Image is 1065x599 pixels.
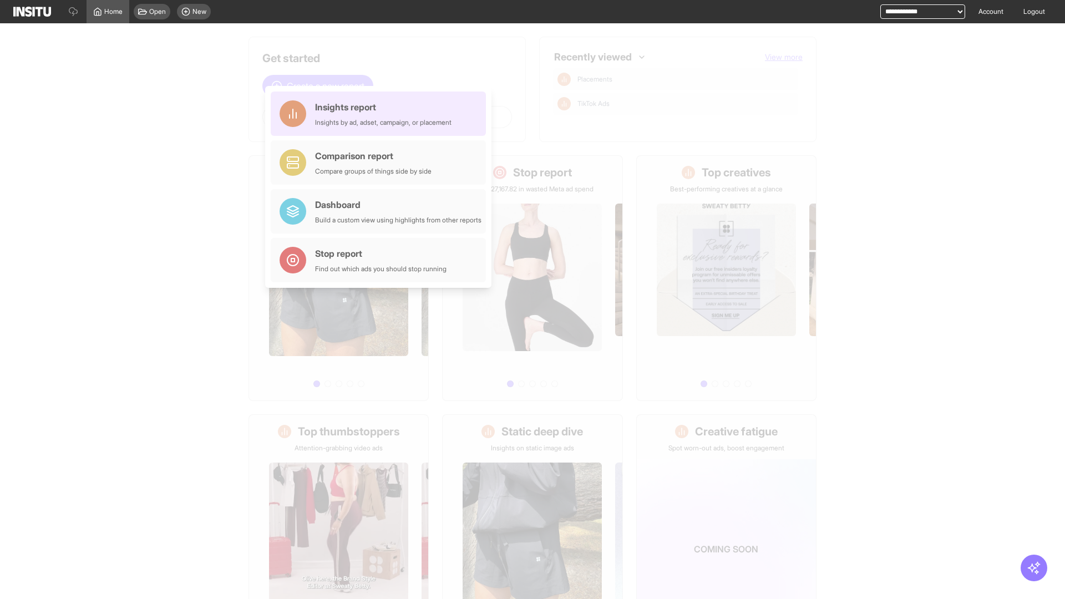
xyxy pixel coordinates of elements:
[13,7,51,17] img: Logo
[315,198,481,211] div: Dashboard
[315,265,447,273] div: Find out which ads you should stop running
[192,7,206,16] span: New
[315,149,432,163] div: Comparison report
[104,7,123,16] span: Home
[315,247,447,260] div: Stop report
[149,7,166,16] span: Open
[315,167,432,176] div: Compare groups of things side by side
[315,100,452,114] div: Insights report
[315,118,452,127] div: Insights by ad, adset, campaign, or placement
[315,216,481,225] div: Build a custom view using highlights from other reports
